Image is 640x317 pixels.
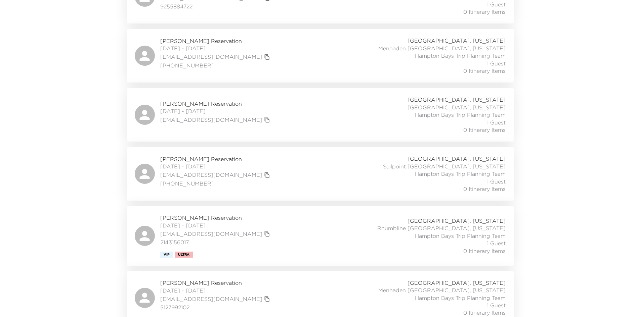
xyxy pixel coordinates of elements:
span: 0 Itinerary Items [463,185,506,193]
span: [GEOGRAPHIC_DATA], [US_STATE] [408,37,506,44]
span: 1 Guest [487,60,506,67]
span: Ultra [178,253,189,257]
a: [EMAIL_ADDRESS][DOMAIN_NAME] [160,171,262,178]
span: [PHONE_NUMBER] [160,62,272,69]
a: [PERSON_NAME] Reservation[DATE] - [DATE][EMAIL_ADDRESS][DOMAIN_NAME]copy primary member email[GEO... [127,88,514,142]
span: 1 Guest [487,302,506,309]
span: 0 Itinerary Items [463,67,506,74]
button: copy primary member email [262,229,272,239]
span: [GEOGRAPHIC_DATA], [US_STATE] [408,96,506,103]
a: [EMAIL_ADDRESS][DOMAIN_NAME] [160,116,262,123]
a: [EMAIL_ADDRESS][DOMAIN_NAME] [160,53,262,60]
span: [DATE] - [DATE] [160,287,272,294]
span: 0 Itinerary Items [463,247,506,255]
span: [GEOGRAPHIC_DATA], [US_STATE] [408,217,506,224]
span: 5127992102 [160,304,272,311]
span: Vip [164,253,170,257]
span: Menhaden [GEOGRAPHIC_DATA], [US_STATE] [378,286,506,294]
span: 0 Itinerary Items [463,309,506,316]
span: Hampton Bays Trip Planning Team [415,111,506,118]
span: 1 Guest [487,178,506,185]
span: [PERSON_NAME] Reservation [160,37,272,45]
span: Hampton Bays Trip Planning Team [415,294,506,302]
a: [EMAIL_ADDRESS][DOMAIN_NAME] [160,230,262,237]
span: [PERSON_NAME] Reservation [160,155,272,163]
span: Hampton Bays Trip Planning Team [415,52,506,59]
button: copy primary member email [262,294,272,304]
button: copy primary member email [262,170,272,180]
button: copy primary member email [262,115,272,124]
a: [PERSON_NAME] Reservation[DATE] - [DATE][EMAIL_ADDRESS][DOMAIN_NAME]copy primary member email2143... [127,206,514,265]
span: 0 Itinerary Items [463,8,506,15]
span: [GEOGRAPHIC_DATA], [US_STATE] [408,155,506,162]
span: [DATE] - [DATE] [160,107,272,115]
a: [PERSON_NAME] Reservation[DATE] - [DATE][EMAIL_ADDRESS][DOMAIN_NAME]copy primary member email[PHO... [127,147,514,201]
span: [PERSON_NAME] Reservation [160,214,272,221]
span: [GEOGRAPHIC_DATA], [US_STATE] [408,279,506,286]
span: [PHONE_NUMBER] [160,180,272,187]
span: 9255884722 [160,3,272,10]
span: 1 Guest [487,119,506,126]
span: 0 Itinerary Items [463,126,506,134]
span: Rhumbline [GEOGRAPHIC_DATA], [US_STATE] [377,224,506,232]
a: [EMAIL_ADDRESS][DOMAIN_NAME] [160,295,262,303]
span: [PERSON_NAME] Reservation [160,279,272,286]
span: Menhaden [GEOGRAPHIC_DATA], [US_STATE] [378,45,506,52]
span: [DATE] - [DATE] [160,163,272,170]
span: 1 Guest [487,1,506,8]
span: Hampton Bays Trip Planning Team [415,232,506,240]
span: [PERSON_NAME] Reservation [160,100,272,107]
span: [DATE] - [DATE] [160,222,272,229]
span: [DATE] - [DATE] [160,45,272,52]
span: [GEOGRAPHIC_DATA], [US_STATE] [408,104,506,111]
span: 1 Guest [487,240,506,247]
span: 2143156017 [160,239,272,246]
span: Hampton Bays Trip Planning Team [415,170,506,177]
a: [PERSON_NAME] Reservation[DATE] - [DATE][EMAIL_ADDRESS][DOMAIN_NAME]copy primary member email[PHO... [127,29,514,83]
button: copy primary member email [262,52,272,62]
span: Sailpoint [GEOGRAPHIC_DATA], [US_STATE] [383,163,506,170]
